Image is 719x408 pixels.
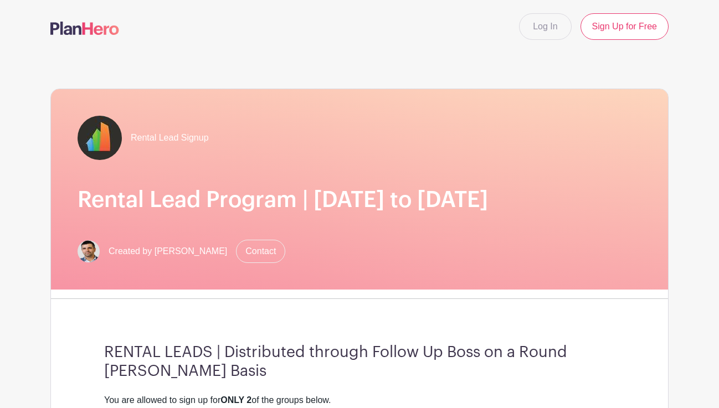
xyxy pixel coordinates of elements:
a: Log In [519,13,571,40]
img: logo-507f7623f17ff9eddc593b1ce0a138ce2505c220e1c5a4e2b4648c50719b7d32.svg [50,22,119,35]
h3: RENTAL LEADS | Distributed through Follow Up Boss on a Round [PERSON_NAME] Basis [104,343,615,380]
a: Sign Up for Free [581,13,669,40]
img: fulton-grace-logo.jpeg [78,116,122,160]
a: Contact [236,240,285,263]
span: Rental Lead Signup [131,131,209,144]
strong: ONLY 2 [220,395,251,405]
img: Screen%20Shot%202023-02-21%20at%2010.54.51%20AM.png [78,240,100,262]
h1: Rental Lead Program | [DATE] to [DATE] [78,187,641,213]
span: Created by [PERSON_NAME] [109,245,227,258]
div: You are allowed to sign up for of the groups below. [104,394,615,407]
